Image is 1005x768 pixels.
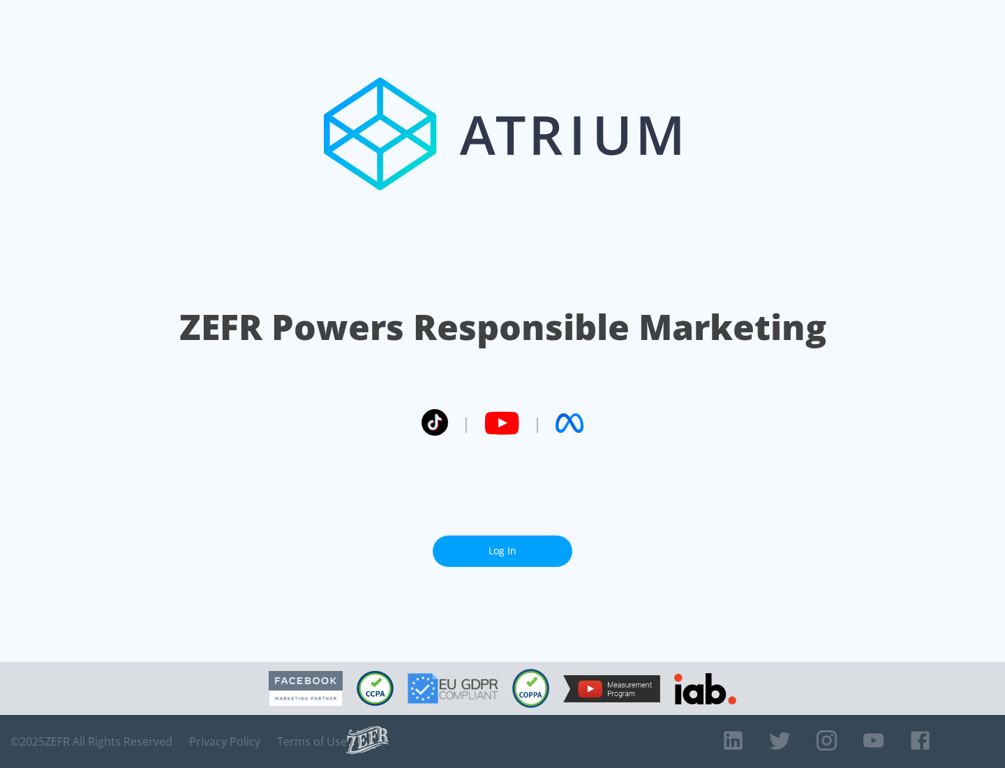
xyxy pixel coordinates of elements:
img: YouTube Measurement Program [563,675,660,702]
h1: ZEFR Powers Responsible Marketing [179,303,826,351]
img: GDPR Compliant [408,673,498,704]
img: Facebook Marketing Partner [269,671,343,707]
span: © 2025 ZEFR All Rights Reserved [10,734,172,748]
img: CCPA Compliant [357,671,394,706]
a: Log In [433,536,572,567]
a: Privacy Policy [189,734,260,748]
img: COPPA Compliant [512,669,549,708]
img: IAB [674,673,736,704]
span: | [462,413,470,434]
span: | [533,413,542,434]
a: Terms of Use [277,734,347,748]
